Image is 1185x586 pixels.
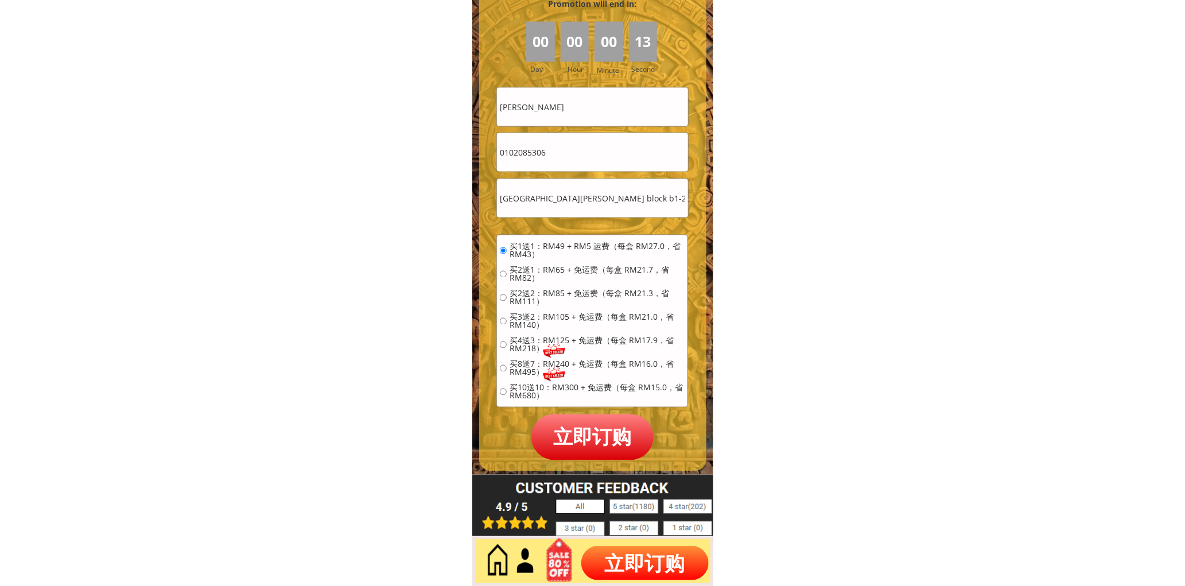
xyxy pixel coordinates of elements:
h3: Hour [568,64,592,75]
input: 电话 [497,133,687,172]
input: 姓名 [497,88,687,126]
h3: Second [632,64,660,75]
span: 买2送1：RM65 + 免运费（每盒 RM21.7，省 RM82） [510,266,685,282]
span: 买10送10：RM300 + 免运费（每盒 RM15.0，省 RM680） [510,384,685,400]
span: 买3送2：RM105 + 免运费（每盒 RM21.0，省 RM140） [510,313,685,329]
h3: Minute [597,65,622,76]
span: 买4送3：RM125 + 免运费（每盒 RM17.9，省 RM218） [510,337,685,353]
span: 买2送2：RM85 + 免运费（每盒 RM21.3，省 RM111） [510,290,685,306]
span: 买1送1：RM49 + RM5 运费（每盒 RM27.0，省 RM43） [510,243,685,259]
span: 买8送7：RM240 + 免运费（每盒 RM16.0，省 RM495） [510,360,685,377]
p: 立即订购 [531,414,654,460]
h3: Day [530,64,559,75]
p: 立即订购 [581,546,709,580]
input: 地址 [497,179,687,218]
